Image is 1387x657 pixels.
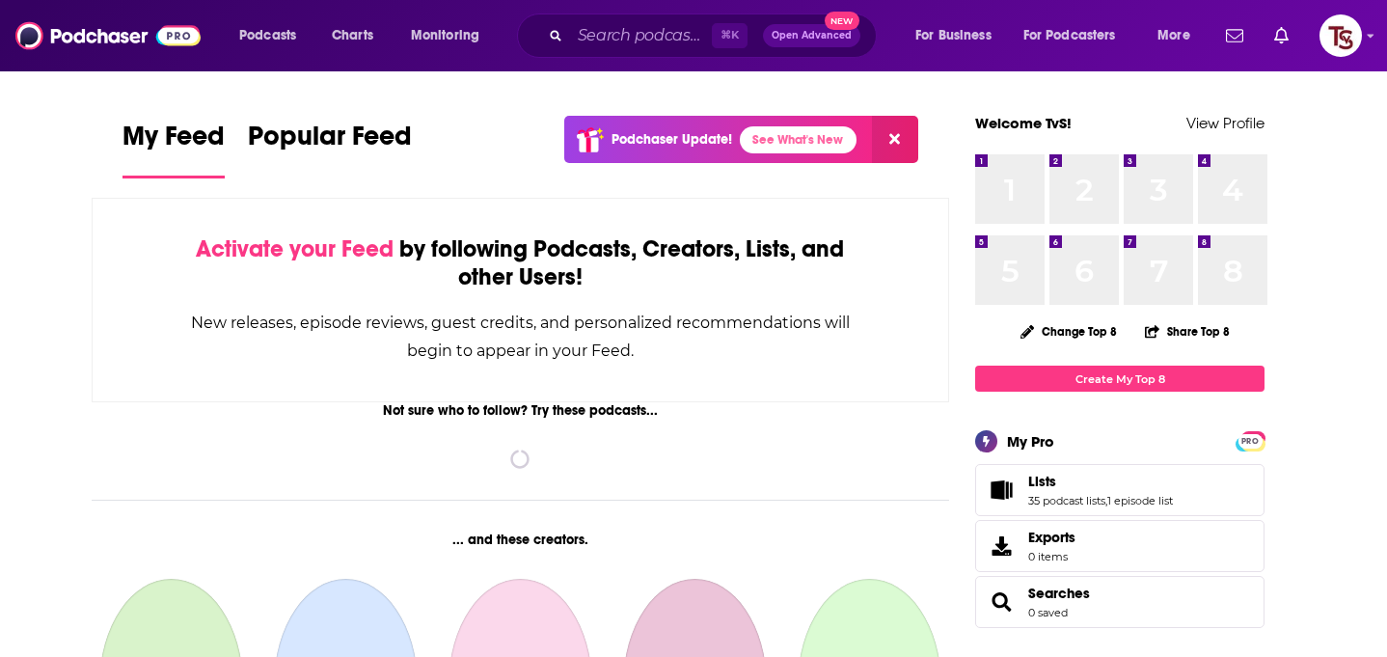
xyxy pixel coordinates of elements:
span: New [825,12,859,30]
span: Exports [982,533,1020,560]
div: ... and these creators. [92,532,949,548]
a: PRO [1238,433,1262,448]
a: Welcome TvS! [975,114,1072,132]
span: Popular Feed [248,120,412,164]
a: Exports [975,520,1265,572]
button: Change Top 8 [1009,319,1129,343]
span: Charts [332,22,373,49]
div: Search podcasts, credits, & more... [535,14,895,58]
span: ⌘ K [712,23,748,48]
button: open menu [902,20,1016,51]
span: Podcasts [239,22,296,49]
a: 1 episode list [1107,494,1173,507]
a: Show notifications dropdown [1218,19,1251,52]
span: For Podcasters [1023,22,1116,49]
span: , [1105,494,1107,507]
a: View Profile [1186,114,1265,132]
span: Searches [975,576,1265,628]
a: My Feed [122,120,225,178]
span: 0 items [1028,550,1075,563]
span: For Business [915,22,992,49]
button: Show profile menu [1319,14,1362,57]
span: PRO [1238,434,1262,449]
div: Not sure who to follow? Try these podcasts... [92,402,949,419]
input: Search podcasts, credits, & more... [570,20,712,51]
a: Searches [982,589,1020,616]
a: See What's New [740,126,857,153]
span: Logged in as TvSMediaGroup [1319,14,1362,57]
button: open menu [1011,20,1144,51]
img: User Profile [1319,14,1362,57]
span: Exports [1028,529,1075,546]
a: Charts [319,20,385,51]
button: Share Top 8 [1144,313,1231,350]
button: open menu [1144,20,1214,51]
span: Activate your Feed [196,234,394,263]
span: More [1157,22,1190,49]
button: open menu [397,20,504,51]
a: Lists [982,477,1020,504]
p: Podchaser Update! [612,131,732,148]
span: Lists [975,464,1265,516]
a: Popular Feed [248,120,412,178]
span: Open Advanced [772,31,852,41]
a: 0 saved [1028,606,1068,619]
div: My Pro [1007,432,1054,451]
a: Lists [1028,473,1173,490]
span: Lists [1028,473,1056,490]
span: My Feed [122,120,225,164]
a: Create My Top 8 [975,366,1265,392]
button: Open AdvancedNew [763,24,860,47]
button: open menu [226,20,321,51]
span: Monitoring [411,22,479,49]
div: by following Podcasts, Creators, Lists, and other Users! [189,235,852,291]
a: 35 podcast lists [1028,494,1105,507]
img: Podchaser - Follow, Share and Rate Podcasts [15,17,201,54]
div: New releases, episode reviews, guest credits, and personalized recommendations will begin to appe... [189,309,852,365]
a: Show notifications dropdown [1266,19,1296,52]
a: Searches [1028,585,1090,602]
